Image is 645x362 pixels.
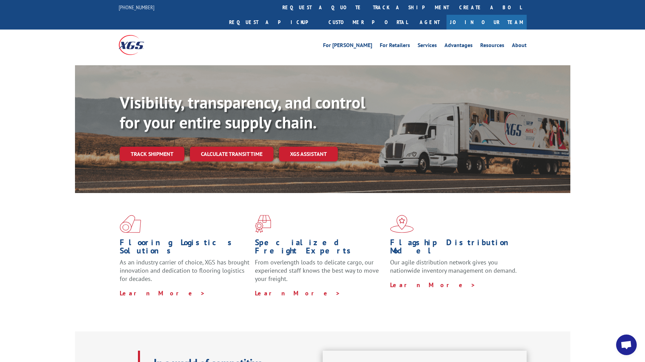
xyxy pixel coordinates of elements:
a: About [512,43,527,50]
img: xgs-icon-flagship-distribution-model-red [390,215,414,233]
a: Services [418,43,437,50]
a: Customer Portal [323,15,413,30]
span: Our agile distribution network gives you nationwide inventory management on demand. [390,258,517,274]
a: XGS ASSISTANT [279,147,338,161]
h1: Flagship Distribution Model [390,238,520,258]
a: Calculate transit time [190,147,273,161]
a: Learn More > [120,289,205,297]
a: Agent [413,15,447,30]
a: [PHONE_NUMBER] [119,4,154,11]
a: Request a pickup [224,15,323,30]
a: Advantages [444,43,473,50]
a: Learn More > [255,289,341,297]
a: For [PERSON_NAME] [323,43,372,50]
h1: Flooring Logistics Solutions [120,238,250,258]
p: From overlength loads to delicate cargo, our experienced staff knows the best way to move your fr... [255,258,385,289]
a: Learn More > [390,281,476,289]
div: Open chat [616,335,637,355]
h1: Specialized Freight Experts [255,238,385,258]
a: Join Our Team [447,15,527,30]
img: xgs-icon-total-supply-chain-intelligence-red [120,215,141,233]
img: xgs-icon-focused-on-flooring-red [255,215,271,233]
a: Track shipment [120,147,184,161]
span: As an industry carrier of choice, XGS has brought innovation and dedication to flooring logistics... [120,258,249,283]
a: For Retailers [380,43,410,50]
b: Visibility, transparency, and control for your entire supply chain. [120,92,365,133]
a: Resources [480,43,504,50]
